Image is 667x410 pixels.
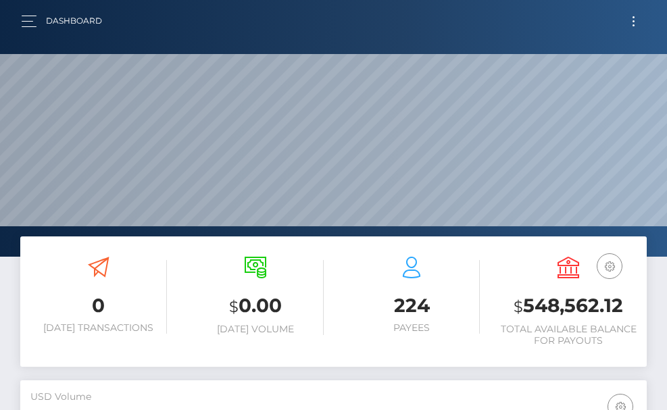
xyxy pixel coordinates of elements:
h3: 0 [30,292,167,319]
h6: Payees [344,322,480,334]
a: Dashboard [46,7,102,35]
small: $ [229,297,239,316]
h3: 548,562.12 [500,292,637,320]
button: Toggle navigation [621,12,646,30]
small: $ [514,297,523,316]
h6: [DATE] Transactions [30,322,167,334]
h5: USD Volume [30,390,637,404]
h3: 0.00 [187,292,324,320]
h6: [DATE] Volume [187,324,324,335]
h6: Total Available Balance for Payouts [500,324,637,347]
h3: 224 [344,292,480,319]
